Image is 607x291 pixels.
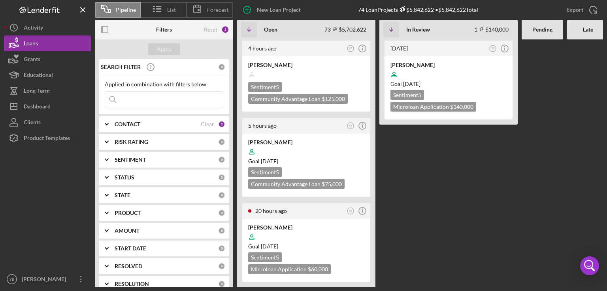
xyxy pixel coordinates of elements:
div: Sentiment 5 [248,82,282,92]
div: 0 [218,192,225,199]
button: Loans [4,35,91,51]
time: 12/22/2025 [261,158,278,164]
b: RESOLUTION [115,281,149,287]
text: SJ [491,47,494,50]
div: Activity [24,20,43,37]
button: Grants [4,51,91,67]
div: 0 [218,138,225,145]
button: Clients [4,114,91,130]
b: Filters [156,26,172,33]
b: In Review [406,26,430,33]
div: Clients [24,114,41,132]
span: $125,000 [322,95,345,102]
span: Goal [248,243,278,250]
div: Sentiment 5 [248,167,282,177]
a: 5 hours agoYB[PERSON_NAME]Goal [DATE]Sentiment5Community Advantage Loan $75,000 [241,117,371,198]
div: 73 $5,702,622 [324,26,366,33]
div: 0 [218,174,225,181]
button: Apply [148,43,180,55]
b: SENTIMENT [115,157,146,163]
a: 4 hours agoYB[PERSON_NAME]Sentiment5Community Advantage Loan $125,000 [241,39,371,113]
div: Open Intercom Messenger [580,256,599,275]
div: 74 Loan Projects • $5,842,622 Total [358,6,478,13]
div: Product Templates [24,130,70,148]
div: Long-Term [24,83,50,101]
div: 2 [218,121,225,128]
button: New Loan Project [237,2,309,18]
div: Microloan Application [248,264,331,274]
b: AMOUNT [115,228,139,234]
b: PRODUCT [115,210,141,216]
span: $60,000 [308,266,328,272]
div: Loans [24,35,38,53]
text: YB [9,277,15,282]
span: Goal [390,80,420,87]
div: Community Advantage Loan [248,179,345,189]
b: START DATE [115,245,146,252]
div: [PERSON_NAME] [248,224,364,231]
text: YB [349,209,353,212]
b: RISK RATING [115,139,148,145]
a: Dashboard [4,99,91,114]
span: $75,000 [322,181,342,187]
div: [PERSON_NAME] [248,138,364,146]
div: 0 [218,209,225,216]
button: Export [558,2,603,18]
div: 0 [218,156,225,163]
button: YB[PERSON_NAME] [4,271,91,287]
b: Pending [532,26,552,33]
div: Community Advantage Loan [248,94,348,104]
div: 0 [218,245,225,252]
div: 0 [218,227,225,234]
div: Export [566,2,583,18]
div: Apply [157,43,172,55]
button: YB [345,206,356,216]
button: Educational [4,67,91,83]
time: 05/12/2025 [403,80,420,87]
div: [PERSON_NAME] [248,61,364,69]
div: Microloan Application [390,102,476,112]
div: Applied in combination with filters below [105,81,223,88]
div: 1 $140,000 [474,26,509,33]
div: $5,842,622 [398,6,434,13]
span: Pipeline [116,7,136,13]
div: Clear [201,121,214,127]
div: 0 [218,63,225,71]
button: YB [345,121,356,131]
div: [PERSON_NAME] [390,61,507,69]
time: 11/18/2025 [261,243,278,250]
time: 2025-10-15 18:02 [248,45,277,52]
button: Long-Term [4,83,91,99]
time: 2025-10-15 02:22 [255,207,287,214]
div: 0 [218,263,225,270]
b: Open [264,26,277,33]
div: Educational [24,67,53,85]
div: Dashboard [24,99,51,116]
div: Reset [204,26,217,33]
b: STATE [115,192,130,198]
button: Activity [4,20,91,35]
b: Late [583,26,593,33]
button: Product Templates [4,130,91,146]
span: Goal [248,158,278,164]
div: [PERSON_NAME] [20,271,71,289]
time: 2025-10-15 17:04 [248,122,277,129]
span: List [167,7,176,13]
b: CONTACT [115,121,140,127]
span: $140,000 [450,103,473,110]
span: Forecast [207,7,228,13]
div: New Loan Project [257,2,301,18]
div: Sentiment 5 [248,252,282,262]
time: 2025-04-21 19:07 [390,45,408,52]
b: RESOLVED [115,263,142,269]
b: SEARCH FILTER [101,64,141,70]
div: 2 [221,26,229,34]
div: Sentiment 5 [390,90,424,100]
